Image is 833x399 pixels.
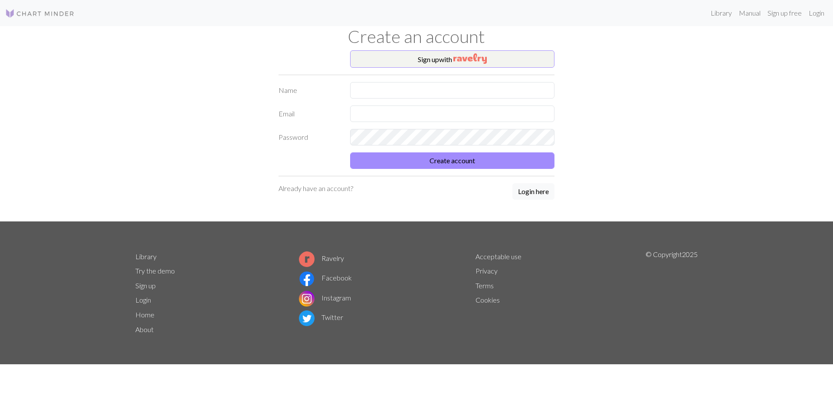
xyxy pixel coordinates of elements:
[299,313,343,321] a: Twitter
[299,293,351,302] a: Instagram
[273,106,345,122] label: Email
[299,274,352,282] a: Facebook
[299,291,315,307] img: Instagram logo
[350,152,554,169] button: Create account
[805,4,828,22] a: Login
[646,249,698,337] p: © Copyright 2025
[735,4,764,22] a: Manual
[764,4,805,22] a: Sign up free
[476,252,521,261] a: Acceptable use
[5,8,75,19] img: Logo
[135,310,154,319] a: Home
[135,296,151,304] a: Login
[299,254,344,262] a: Ravelry
[130,26,703,47] h1: Create an account
[350,50,554,68] button: Sign upwith
[476,281,494,290] a: Terms
[476,267,498,275] a: Privacy
[273,129,345,145] label: Password
[135,267,175,275] a: Try the demo
[299,251,315,267] img: Ravelry logo
[135,325,154,333] a: About
[453,53,487,64] img: Ravelry
[299,310,315,326] img: Twitter logo
[476,296,500,304] a: Cookies
[299,271,315,287] img: Facebook logo
[512,183,554,201] a: Login here
[135,281,156,290] a: Sign up
[279,183,353,194] p: Already have an account?
[512,183,554,200] button: Login here
[273,82,345,99] label: Name
[135,252,157,261] a: Library
[707,4,735,22] a: Library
